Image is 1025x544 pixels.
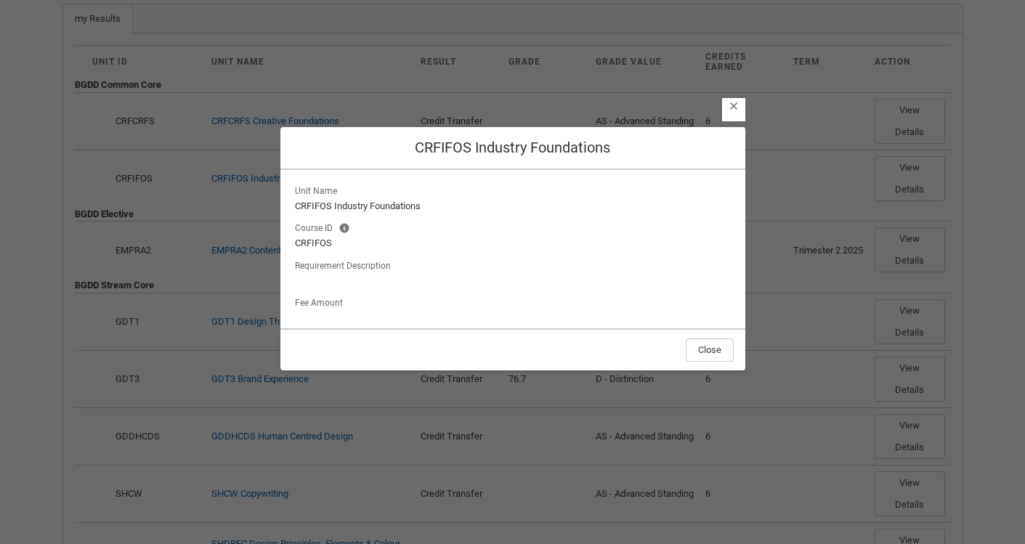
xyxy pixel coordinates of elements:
[295,236,731,251] lightning-formatted-text: CRFIFOS
[295,293,349,309] p: Fee Amount
[295,182,343,198] span: Unit Name
[295,199,731,214] lightning-formatted-text: CRFIFOS Industry Foundations
[292,139,734,157] h2: CRFIFOS Industry Foundations
[295,219,339,235] span: Course ID
[295,256,397,272] span: Requirement Description
[686,338,734,362] button: Close
[728,100,740,112] button: Close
